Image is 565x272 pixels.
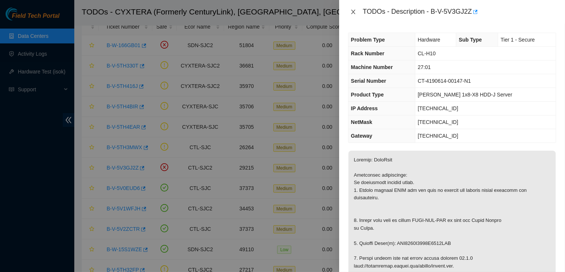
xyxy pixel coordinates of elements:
[348,9,358,16] button: Close
[351,50,384,56] span: Rack Number
[351,64,393,70] span: Machine Number
[418,119,458,125] span: [TECHNICAL_ID]
[351,37,385,43] span: Problem Type
[363,6,556,18] div: TODOs - Description - B-V-5V3GJ2Z
[418,105,458,111] span: [TECHNICAL_ID]
[418,133,458,139] span: [TECHNICAL_ID]
[351,119,373,125] span: NetMask
[418,92,512,98] span: [PERSON_NAME] 1x8-X8 HDD-J Server
[418,64,431,70] span: 27:01
[418,78,471,84] span: CT-4190614-00147-N1
[418,50,436,56] span: CL-H10
[418,37,441,43] span: Hardware
[351,105,378,111] span: IP Address
[351,92,384,98] span: Product Type
[351,133,373,139] span: Gateway
[501,37,535,43] span: Tier 1 - Secure
[459,37,482,43] span: Sub Type
[350,9,356,15] span: close
[351,78,386,84] span: Serial Number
